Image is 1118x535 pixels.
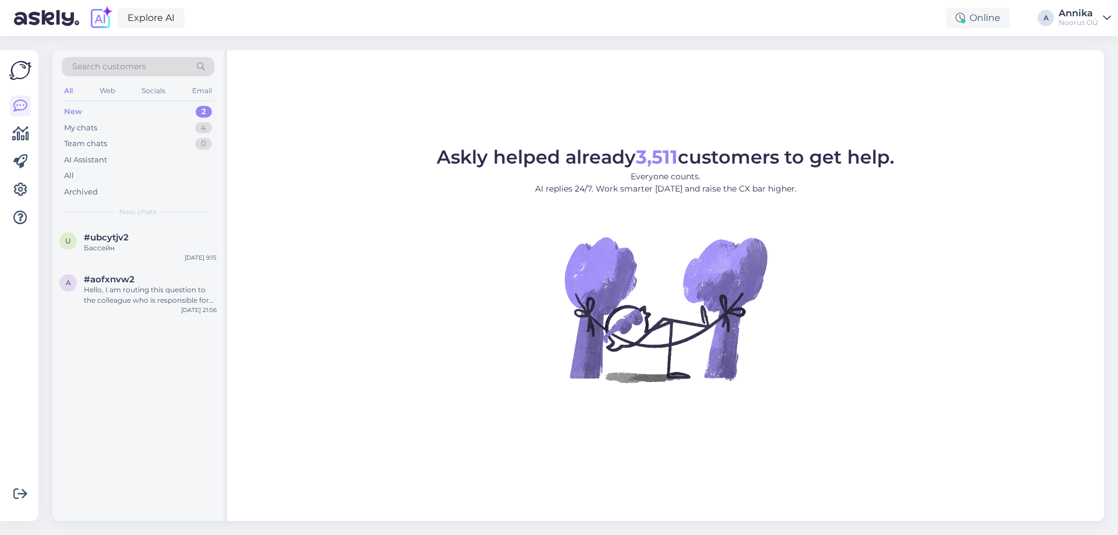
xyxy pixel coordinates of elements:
img: Askly Logo [9,59,31,82]
div: [DATE] 9:15 [185,253,217,262]
span: #ubcytjv2 [84,232,129,243]
div: Online [946,8,1010,29]
a: AnnikaNoorus OÜ [1059,9,1111,27]
span: a [66,278,71,287]
div: Web [97,83,118,98]
div: All [64,170,74,182]
div: All [62,83,75,98]
div: Email [190,83,214,98]
div: [DATE] 21:56 [181,306,217,314]
div: Archived [64,186,98,198]
div: 0 [195,138,212,150]
span: New chats [119,207,157,217]
a: Explore AI [118,8,185,28]
div: New [64,106,82,118]
img: explore-ai [89,6,113,30]
div: 4 [195,122,212,134]
span: u [65,236,71,245]
span: #aofxnvw2 [84,274,135,285]
p: Everyone counts. AI replies 24/7. Work smarter [DATE] and raise the CX bar higher. [437,171,894,195]
b: 3,511 [636,146,678,168]
div: Бассейн [84,243,217,253]
div: Noorus OÜ [1059,18,1098,27]
div: Socials [139,83,168,98]
div: Annika [1059,9,1098,18]
div: AI Assistant [64,154,107,166]
span: Search customers [72,61,146,73]
div: Team chats [64,138,107,150]
div: Hello, I am routing this question to the colleague who is responsible for this topic. The reply m... [84,285,217,306]
span: Askly helped already customers to get help. [437,146,894,168]
div: A [1038,10,1054,26]
img: No Chat active [561,204,770,414]
div: 2 [196,106,212,118]
div: My chats [64,122,97,134]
